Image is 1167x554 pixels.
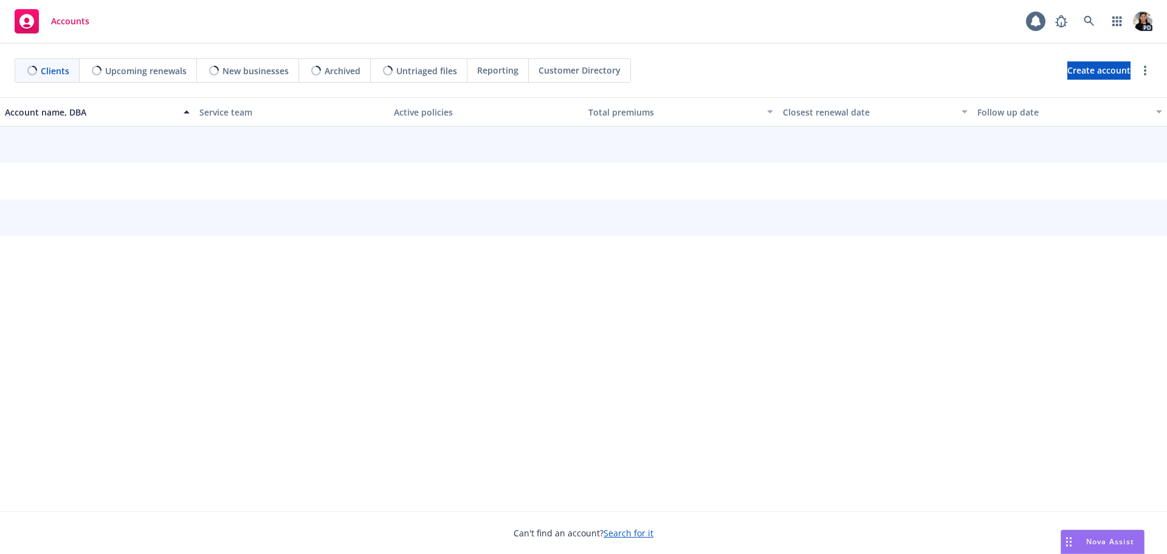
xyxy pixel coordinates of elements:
[199,106,384,119] div: Service team
[539,64,621,77] span: Customer Directory
[514,527,653,539] span: Can't find an account?
[1105,9,1129,33] a: Switch app
[583,97,778,126] button: Total premiums
[604,527,653,539] a: Search for it
[783,106,954,119] div: Closest renewal date
[5,106,176,119] div: Account name, DBA
[51,16,89,26] span: Accounts
[972,97,1167,126] button: Follow up date
[1086,536,1134,547] span: Nova Assist
[1067,61,1131,80] a: Create account
[1061,530,1145,554] button: Nova Assist
[1049,9,1073,33] a: Report a Bug
[1061,530,1076,553] div: Drag to move
[477,64,518,77] span: Reporting
[1133,12,1152,31] img: photo
[1077,9,1101,33] a: Search
[394,106,579,119] div: Active policies
[325,64,360,77] span: Archived
[10,4,94,38] a: Accounts
[396,64,457,77] span: Untriaged files
[778,97,972,126] button: Closest renewal date
[41,64,69,77] span: Clients
[1067,59,1131,82] span: Create account
[389,97,583,126] button: Active policies
[588,106,760,119] div: Total premiums
[222,64,289,77] span: New businesses
[1138,63,1152,78] a: more
[977,106,1149,119] div: Follow up date
[105,64,187,77] span: Upcoming renewals
[194,97,389,126] button: Service team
